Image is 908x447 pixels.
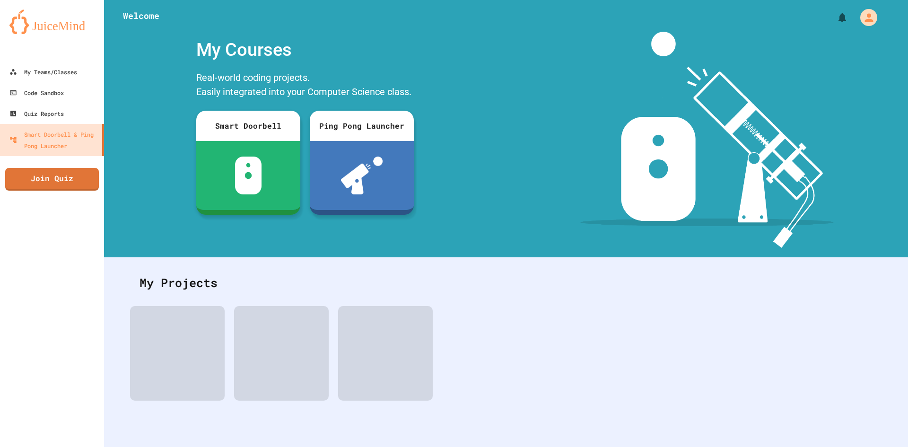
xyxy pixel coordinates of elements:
div: My Account [850,7,880,28]
img: logo-orange.svg [9,9,95,34]
div: My Notifications [819,9,850,26]
img: sdb-white.svg [235,157,262,194]
div: Quiz Reports [9,108,64,119]
img: banner-image-my-projects.png [580,32,834,248]
div: Code Sandbox [9,87,64,98]
img: ppl-with-ball.png [341,157,383,194]
div: My Teams/Classes [9,66,77,78]
iframe: chat widget [829,368,899,408]
div: Smart Doorbell & Ping Pong Launcher [9,129,98,151]
div: My Projects [130,264,882,301]
iframe: chat widget [868,409,899,438]
a: Join Quiz [5,168,99,191]
div: My Courses [192,32,419,68]
div: Smart Doorbell [196,111,300,141]
div: Ping Pong Launcher [310,111,414,141]
div: Real-world coding projects. Easily integrated into your Computer Science class. [192,68,419,104]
